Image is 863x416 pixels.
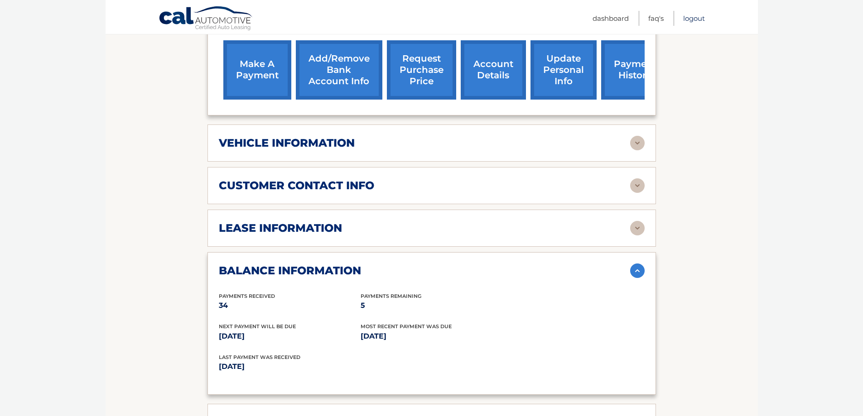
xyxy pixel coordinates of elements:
[593,11,629,26] a: Dashboard
[159,6,254,32] a: Cal Automotive
[530,40,597,100] a: update personal info
[219,330,361,343] p: [DATE]
[361,330,502,343] p: [DATE]
[223,40,291,100] a: make a payment
[219,354,300,360] span: Last Payment was received
[630,178,645,193] img: accordion-rest.svg
[219,360,432,373] p: [DATE]
[387,40,456,100] a: request purchase price
[630,221,645,235] img: accordion-rest.svg
[219,136,355,150] h2: vehicle information
[601,40,669,100] a: payment history
[630,263,645,278] img: accordion-active.svg
[219,293,275,299] span: Payments Received
[361,323,452,330] span: Most Recent Payment Was Due
[461,40,526,100] a: account details
[296,40,382,100] a: Add/Remove bank account info
[630,136,645,150] img: accordion-rest.svg
[361,293,421,299] span: Payments Remaining
[683,11,705,26] a: Logout
[648,11,664,26] a: FAQ's
[219,299,361,312] p: 34
[361,299,502,312] p: 5
[219,264,361,277] h2: balance information
[219,221,342,235] h2: lease information
[219,179,374,192] h2: customer contact info
[219,323,296,330] span: Next Payment will be due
